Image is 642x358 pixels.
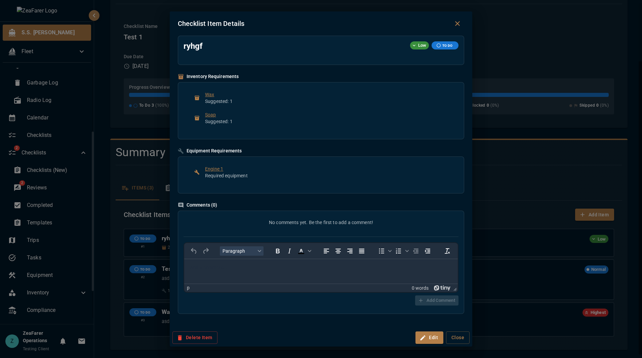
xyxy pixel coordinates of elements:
[223,248,255,254] span: Paragraph
[188,246,200,256] button: Undo
[178,18,451,29] h2: Checklist Item Details
[184,259,458,284] iframe: Rich Text Area
[295,246,312,256] div: Text color Black
[344,246,356,256] button: Align right
[205,91,448,98] span: Wax
[184,219,458,226] p: No comments yet. Be the first to add a comment!
[412,285,429,291] button: 0 words
[376,246,393,256] div: Bullet list
[189,108,453,128] div: SoapSuggested: 1
[205,118,448,125] p: Suggested: 1
[415,42,429,49] span: Low
[442,246,453,256] button: Clear formatting
[172,331,217,344] button: Delete Item
[189,88,453,108] div: WaxSuggested: 1
[451,284,458,292] div: Press the Up and Down arrow keys to resize the editor.
[220,246,264,256] button: Block Paragraph
[178,202,464,209] h6: Comments ( 0 )
[284,246,295,256] button: Italic
[356,246,367,256] button: Justify
[205,98,448,105] p: Suggested: 1
[178,147,242,155] div: Equipment Requirements
[440,43,455,48] span: TO DO
[272,246,283,256] button: Bold
[446,331,470,344] button: Close
[178,73,239,80] div: Inventory Requirements
[410,246,422,256] button: Decrease indent
[434,285,451,290] a: Powered by Tiny
[200,246,211,256] button: Redo
[451,17,464,30] button: Close dialog
[187,285,190,291] div: p
[393,246,410,256] div: Numbered list
[205,166,448,172] span: Engine 1
[184,41,405,51] h5: ryhgf
[415,331,443,344] button: Edit
[332,246,344,256] button: Align center
[321,246,332,256] button: Align left
[189,162,453,182] div: Engine 1Required equipment
[205,172,448,179] p: Required equipment
[422,246,433,256] button: Increase indent
[205,111,448,118] span: Soap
